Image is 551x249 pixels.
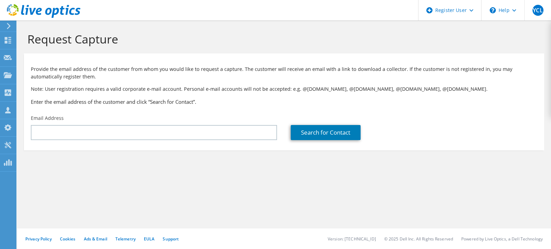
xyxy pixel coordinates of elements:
p: Provide the email address of the customer from whom you would like to request a capture. The cust... [31,65,537,80]
h1: Request Capture [27,32,537,46]
svg: \n [490,7,496,13]
a: Cookies [60,236,76,242]
a: Search for Contact [291,125,361,140]
p: Note: User registration requires a valid corporate e-mail account. Personal e-mail accounts will ... [31,85,537,93]
li: Powered by Live Optics, a Dell Technology [461,236,543,242]
a: EULA [144,236,154,242]
li: Version: [TECHNICAL_ID] [328,236,376,242]
a: Support [163,236,179,242]
label: Email Address [31,115,64,122]
li: © 2025 Dell Inc. All Rights Reserved [384,236,453,242]
a: Ads & Email [84,236,107,242]
a: Privacy Policy [25,236,52,242]
a: Telemetry [115,236,136,242]
span: YCL [533,5,543,16]
h3: Enter the email address of the customer and click “Search for Contact”. [31,98,537,105]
